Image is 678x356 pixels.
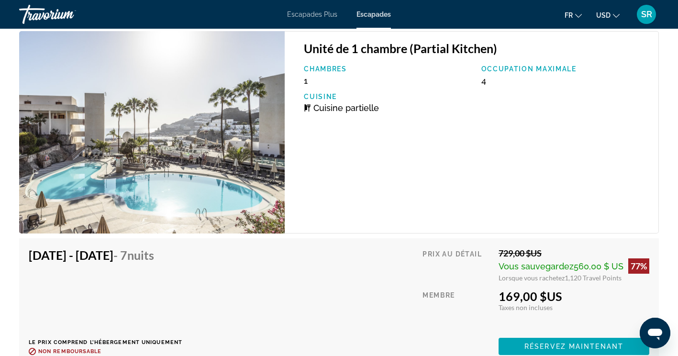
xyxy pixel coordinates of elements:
span: 1 [304,76,308,86]
span: Non remboursable [38,348,102,355]
p: Occupation maximale [481,65,649,73]
a: Escapades [356,11,391,18]
p: Cuisine [304,93,471,100]
span: Fr [565,11,573,19]
font: 169,00 $US [499,289,562,303]
span: Lorsque vous rachetez [499,274,565,282]
span: Vous sauvegardez [499,261,574,271]
img: 2805E01X.jpg [19,31,285,234]
p: Le prix comprend l’hébergement uniquement [29,339,182,345]
div: 77% [628,258,649,274]
div: Prix au détail [422,248,491,282]
a: Travorium [19,2,115,27]
span: - 7 [113,248,154,262]
div: Membre [422,289,491,331]
span: nuits [127,248,154,262]
button: Changer de devise [596,8,620,22]
font: 729,00 $US [499,248,542,258]
button: Changer la langue [565,8,582,22]
p: Chambres [304,65,471,73]
button: Menu utilisateur [634,4,659,24]
span: Réservez maintenant [524,343,623,350]
a: Escapades Plus [287,11,337,18]
h3: Unité de 1 chambre (Partial Kitchen) [304,41,649,56]
span: 4 [481,76,486,86]
span: SR [641,10,652,19]
span: USD [596,11,611,19]
font: 560,00 $ US [574,261,623,271]
h4: [DATE] - [DATE] [29,248,175,262]
span: Cuisine partielle [313,103,379,113]
button: Réservez maintenant [499,338,649,355]
span: Taxes non incluses [499,303,553,311]
span: 1,120 Travel Points [565,274,622,282]
iframe: Bouton de lancement de la fenêtre de messagerie [640,318,670,348]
